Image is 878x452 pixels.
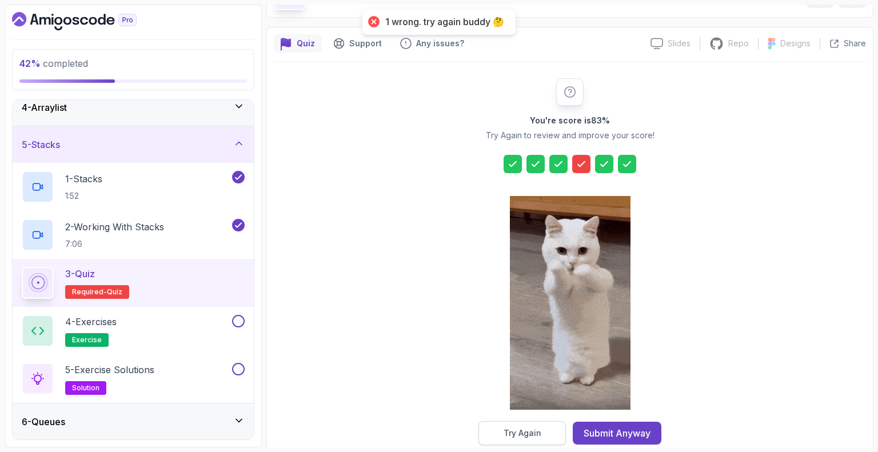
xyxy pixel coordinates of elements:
[297,38,315,49] p: Quiz
[530,115,610,126] h2: You're score is 83 %
[510,196,630,410] img: cool-cat
[13,403,254,440] button: 6-Queues
[65,315,117,329] p: 4 - Exercises
[22,267,245,299] button: 3-QuizRequired-quiz
[65,220,164,234] p: 2 - Working With Stacks
[72,335,102,345] span: exercise
[780,38,811,49] p: Designs
[504,427,541,439] div: Try Again
[486,130,654,141] p: Try Again to review and improve your score!
[107,287,122,297] span: quiz
[65,267,95,281] p: 3 - Quiz
[820,38,866,49] button: Share
[22,219,245,251] button: 2-Working With Stacks7:06
[65,190,102,202] p: 1:52
[393,34,471,53] button: Feedback button
[22,363,245,395] button: 5-Exercise Solutionssolution
[478,421,566,445] button: Try Again
[22,171,245,203] button: 1-Stacks1:52
[72,383,99,393] span: solution
[385,16,504,28] div: 1 wrong. try again buddy 🤔
[22,138,60,151] h3: 5 - Stacks
[19,58,88,69] span: completed
[573,422,661,445] button: Submit Anyway
[65,363,154,377] p: 5 - Exercise Solutions
[844,38,866,49] p: Share
[65,172,102,186] p: 1 - Stacks
[13,126,254,163] button: 5-Stacks
[12,12,163,30] a: Dashboard
[349,38,382,49] p: Support
[416,38,464,49] p: Any issues?
[728,38,749,49] p: Repo
[22,101,67,114] h3: 4 - Arraylist
[13,89,254,126] button: 4-Arraylist
[19,58,41,69] span: 42 %
[584,426,650,440] div: Submit Anyway
[22,415,65,429] h3: 6 - Queues
[72,287,107,297] span: Required-
[668,38,691,49] p: Slides
[22,315,245,347] button: 4-Exercisesexercise
[65,238,164,250] p: 7:06
[274,34,322,53] button: quiz button
[326,34,389,53] button: Support button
